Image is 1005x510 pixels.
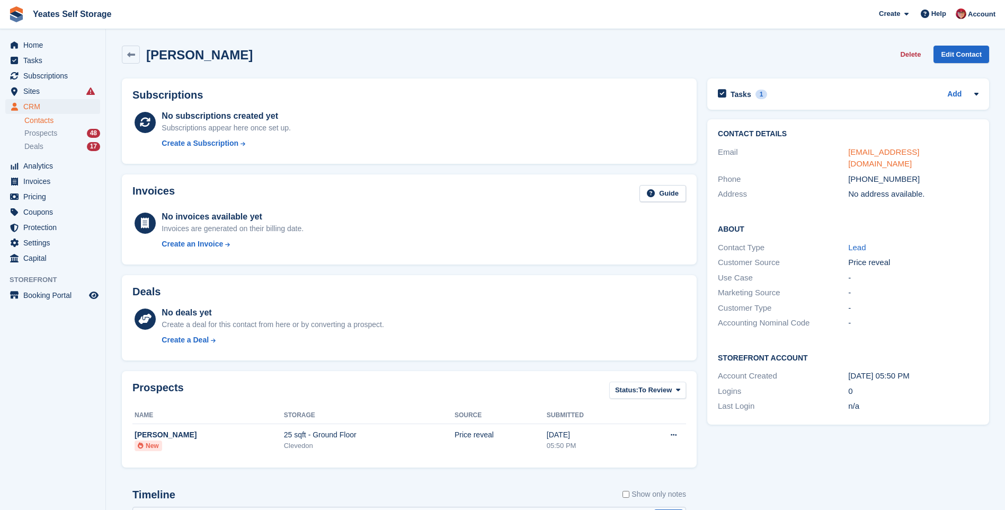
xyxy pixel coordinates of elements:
span: Home [23,38,87,52]
a: menu [5,84,100,99]
div: Address [718,188,848,200]
div: Price reveal [455,429,547,441]
div: Logins [718,385,848,398]
div: Create a Deal [162,335,209,346]
h2: Tasks [731,90,751,99]
div: Account Created [718,370,848,382]
a: Deals 17 [24,141,100,152]
div: Marketing Source [718,287,848,299]
a: menu [5,251,100,266]
span: Booking Portal [23,288,87,303]
span: To Review [638,385,672,395]
a: menu [5,38,100,52]
a: Add [947,89,962,101]
th: Storage [284,407,455,424]
div: Create a deal for this contact from here or by converting a prospect. [162,319,384,330]
div: No subscriptions created yet [162,110,291,122]
div: n/a [848,400,979,412]
span: Invoices [23,174,87,189]
div: - [848,287,979,299]
a: Guide [639,185,686,203]
div: 25 sqft - Ground Floor [284,429,455,441]
a: menu [5,288,100,303]
span: Capital [23,251,87,266]
span: Sites [23,84,87,99]
img: Wendie Tanner [956,8,966,19]
a: Edit Contact [933,46,989,63]
span: Deals [24,142,43,152]
a: [EMAIL_ADDRESS][DOMAIN_NAME] [848,147,919,169]
a: menu [5,174,100,189]
div: Price reveal [848,257,979,269]
img: stora-icon-8386f47178a22dfd0bd8f6a31ec36ba5ce8667c1dd55bd0f319d3a0aa187defe.svg [8,6,24,22]
h2: Prospects [132,382,184,401]
span: Prospects [24,128,57,138]
div: [PHONE_NUMBER] [848,173,979,186]
a: menu [5,205,100,219]
a: Yeates Self Storage [29,5,116,23]
a: Contacts [24,116,100,126]
div: Customer Type [718,302,848,314]
th: Submitted [547,407,634,424]
span: Tasks [23,53,87,68]
div: 17 [87,142,100,151]
span: Account [968,9,995,20]
a: Prospects 48 [24,128,100,139]
div: - [848,302,979,314]
div: Customer Source [718,257,848,269]
th: Name [132,407,284,424]
a: menu [5,99,100,114]
div: Create an Invoice [162,239,223,250]
span: Coupons [23,205,87,219]
a: menu [5,235,100,250]
h2: [PERSON_NAME] [146,48,253,62]
button: Delete [896,46,925,63]
div: Subscriptions appear here once set up. [162,122,291,134]
a: menu [5,53,100,68]
div: [PERSON_NAME] [135,429,284,441]
span: Help [931,8,946,19]
div: [DATE] [547,429,634,441]
div: Use Case [718,272,848,284]
div: Accounting Nominal Code [718,317,848,329]
div: Last Login [718,400,848,412]
button: Status: To Review [609,382,686,399]
th: Source [455,407,547,424]
a: Preview store [87,289,100,302]
a: menu [5,159,100,173]
h2: Subscriptions [132,89,686,101]
div: Phone [718,173,848,186]
a: Create an Invoice [162,239,304,250]
div: - [848,317,979,329]
span: Settings [23,235,87,250]
li: New [135,441,162,451]
h2: Contact Details [718,130,979,138]
h2: Storefront Account [718,352,979,363]
div: No address available. [848,188,979,200]
span: Subscriptions [23,68,87,83]
div: Email [718,146,848,170]
div: - [848,272,979,284]
div: Clevedon [284,441,455,451]
h2: Deals [132,286,161,298]
div: 05:50 PM [547,441,634,451]
span: Analytics [23,159,87,173]
a: Lead [848,243,866,252]
label: Show only notes [622,489,686,500]
div: Create a Subscription [162,138,238,149]
input: Show only notes [622,489,629,500]
div: 0 [848,385,979,398]
i: Smart entry sync failures have occurred [86,87,95,95]
div: No invoices available yet [162,210,304,223]
span: Protection [23,220,87,235]
span: Status: [615,385,638,395]
a: menu [5,68,100,83]
a: Create a Subscription [162,138,291,149]
div: 1 [755,90,768,99]
div: Contact Type [718,242,848,254]
h2: About [718,223,979,234]
span: Create [879,8,900,19]
a: menu [5,189,100,204]
a: Create a Deal [162,335,384,346]
div: [DATE] 05:50 PM [848,370,979,382]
